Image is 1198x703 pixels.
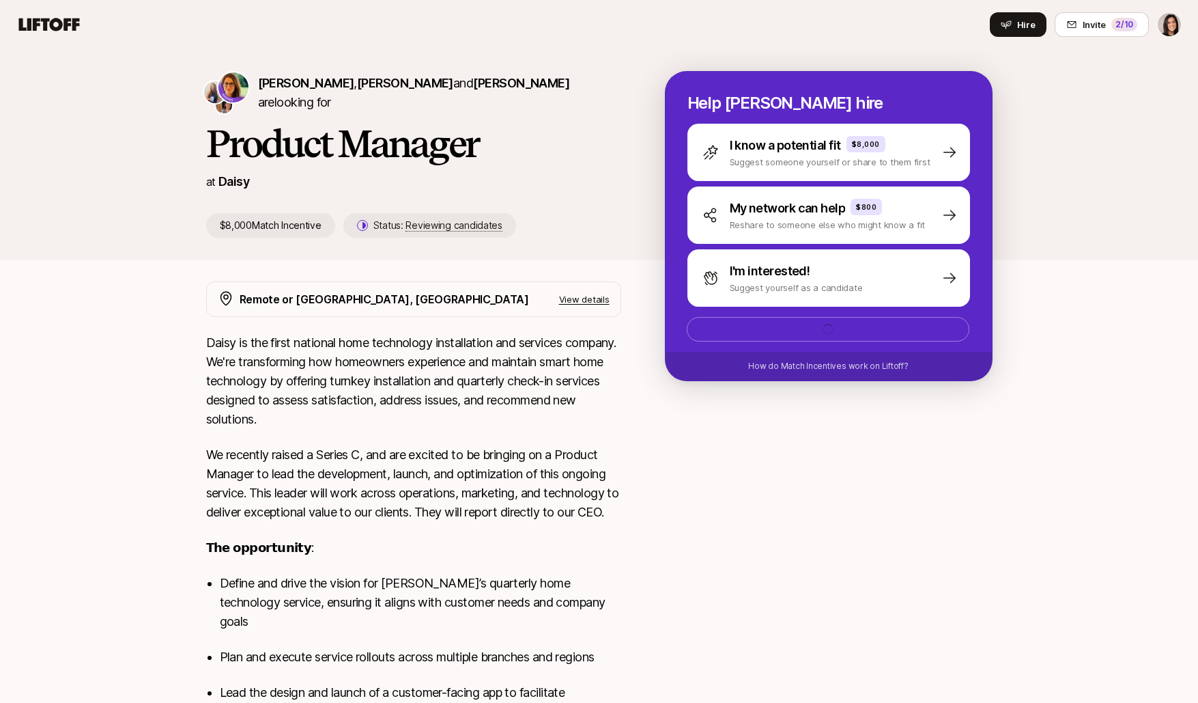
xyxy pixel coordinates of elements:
p: We recently raised a Series C, and are excited to be bringing on a Product Manager to lead the de... [206,445,621,522]
p: Remote or [GEOGRAPHIC_DATA], [GEOGRAPHIC_DATA] [240,290,529,308]
p: Status: [373,217,502,234]
button: Invite2/10 [1055,12,1149,37]
p: I'm interested! [730,262,810,281]
p: Daisy is the first national home technology installation and services company. We're transforming... [206,333,621,429]
span: and [453,76,569,90]
span: Reviewing candidates [405,219,502,232]
p: are looking for [258,74,621,112]
p: Define and drive the vision for [PERSON_NAME]’s quarterly home technology service, ensuring it al... [220,574,621,631]
p: How do Match Incentives work on Liftoff? [748,360,908,372]
p: I know a potential fit [730,136,841,155]
p: at [206,173,216,191]
p: Suggest someone yourself or share to them first [730,155,930,169]
span: [PERSON_NAME] [357,76,453,90]
p: My network can help [730,199,846,218]
p: $800 [856,202,876,212]
span: [PERSON_NAME] [473,76,569,90]
a: Daisy [218,174,249,189]
button: Eleanor Morgan [1157,12,1182,37]
p: View details [559,292,610,306]
span: Invite [1083,18,1106,31]
p: Plan and execute service rollouts across multiple branches and regions [220,648,621,667]
img: Rebecca Hochreiter [218,72,248,102]
p: 𝗧𝗵𝗲 𝗼𝗽𝗽𝗼𝗿𝘁𝘂𝗻𝗶𝘁𝘆: [206,538,621,557]
button: Hire [990,12,1046,37]
p: Reshare to someone else who might know a fit [730,218,926,232]
div: 2 /10 [1111,18,1137,31]
span: , [354,76,453,90]
span: [PERSON_NAME] [258,76,354,90]
img: Lindsey Simmons [204,81,226,103]
p: Suggest yourself as a candidate [730,281,863,294]
p: Help [PERSON_NAME] hire [687,94,970,113]
p: $8,000 Match Incentive [206,213,335,238]
img: Rachel Joksimovic [216,97,232,113]
span: Hire [1017,18,1036,31]
p: $8,000 [852,139,880,150]
h1: Product Manager [206,123,621,164]
img: Eleanor Morgan [1158,13,1181,36]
